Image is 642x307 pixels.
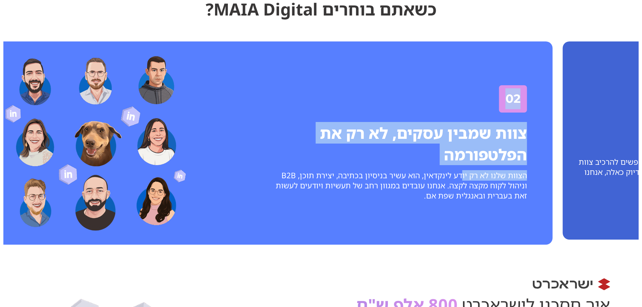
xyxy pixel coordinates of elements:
div: Carousel [3,38,639,248]
p: הצוות שלנו לא רק יודע לינקדאין, הוא עשיר בניסיון בכתיבה, יצירת תוכן, B2B וניהול לקוח מקצה לקצה. א... [271,171,527,201]
h2: 02 [506,88,521,109]
span: צוות שמבין עסקים, לא רק את הפלטפורמה [320,122,527,165]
